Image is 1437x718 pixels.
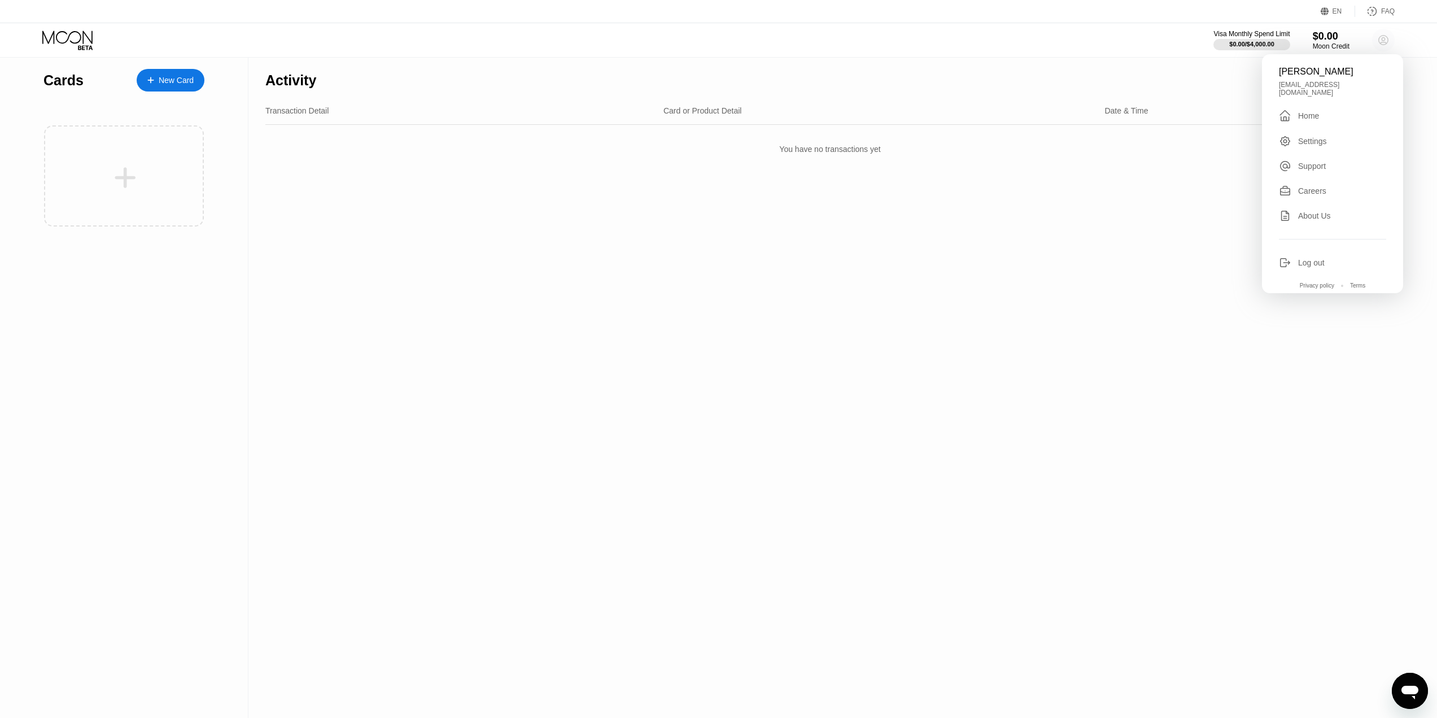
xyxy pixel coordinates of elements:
div: Log out [1279,256,1386,269]
iframe: Button to launch messaging window [1392,673,1428,709]
div: EN [1333,7,1342,15]
div: Settings [1279,135,1386,147]
div: Home [1298,111,1319,120]
div: New Card [159,76,194,85]
div: Support [1298,162,1326,171]
div: $0.00 / $4,000.00 [1229,41,1274,47]
div: About Us [1279,210,1386,222]
div: $0.00 [1313,31,1349,42]
div: $0.00Moon Credit [1313,31,1349,50]
div: New Card [137,69,204,92]
div: Cards [43,72,84,89]
div: Transaction Detail [265,106,329,115]
div: You have no transactions yet [265,133,1395,165]
div: Privacy policy [1300,282,1334,289]
div: Visa Monthly Spend Limit [1213,30,1290,38]
div: Visa Monthly Spend Limit$0.00/$4,000.00 [1213,30,1290,50]
div: FAQ [1381,7,1395,15]
div: Card or Product Detail [663,106,742,115]
div: [PERSON_NAME] [1279,67,1386,77]
div: Terms [1350,282,1365,289]
div: Careers [1298,186,1326,195]
div: Careers [1279,185,1386,197]
div:  [1279,109,1291,123]
div: Moon Credit [1313,42,1349,50]
div: [EMAIL_ADDRESS][DOMAIN_NAME] [1279,81,1386,97]
div: Activity [265,72,316,89]
div: Date & Time [1104,106,1148,115]
div: Support [1279,160,1386,172]
div: Log out [1298,258,1325,267]
div: FAQ [1355,6,1395,17]
div: Settings [1298,137,1327,146]
div: EN [1321,6,1355,17]
div: About Us [1298,211,1331,220]
div: Home [1279,109,1386,123]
